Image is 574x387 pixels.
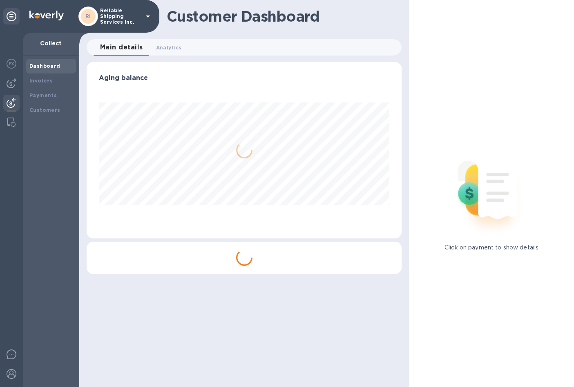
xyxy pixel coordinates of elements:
[99,74,389,82] h3: Aging balance
[156,43,182,52] span: Analytics
[29,63,60,69] b: Dashboard
[3,8,20,24] div: Unpin categories
[7,59,16,69] img: Foreign exchange
[29,78,53,84] b: Invoices
[444,243,538,252] p: Click on payment to show details
[100,8,141,25] p: Reliable Shipping Services Inc.
[29,39,73,47] p: Collect
[29,107,60,113] b: Customers
[29,11,64,20] img: Logo
[167,8,396,25] h1: Customer Dashboard
[85,13,91,19] b: RI
[29,92,57,98] b: Payments
[100,42,143,53] span: Main details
